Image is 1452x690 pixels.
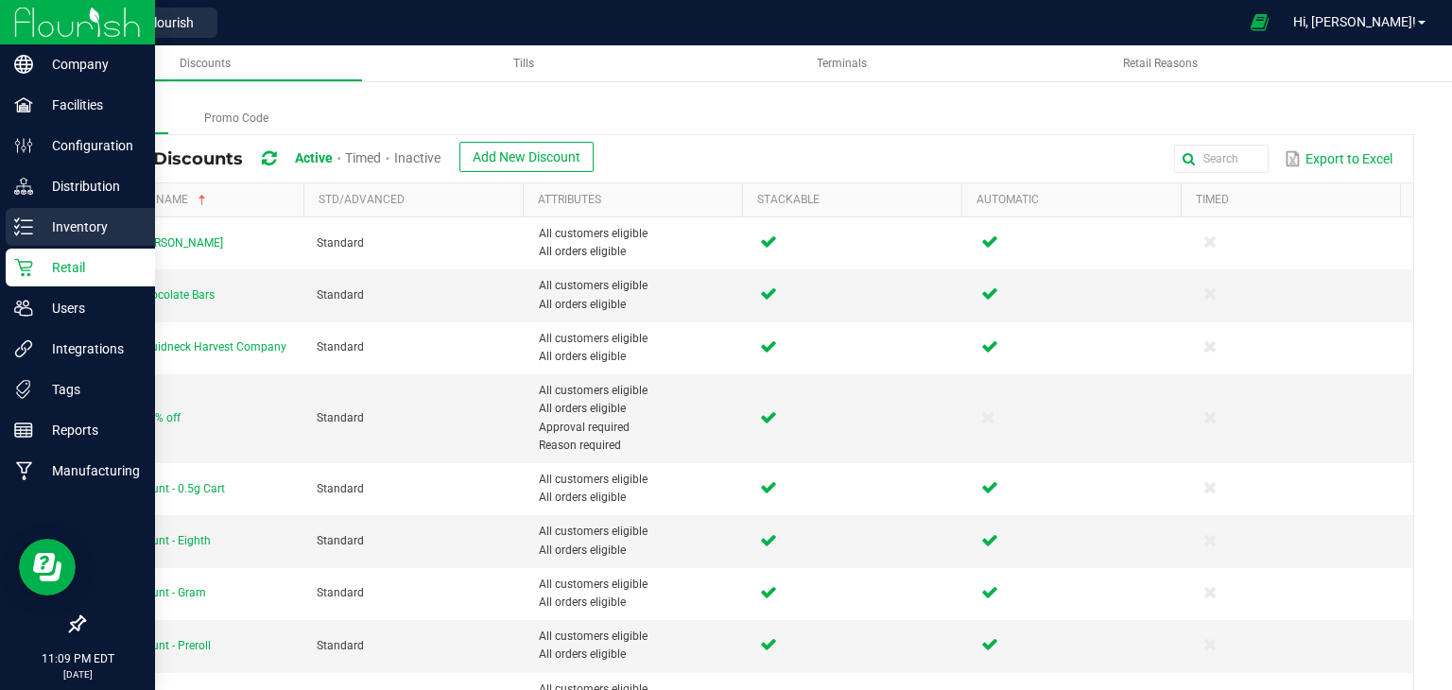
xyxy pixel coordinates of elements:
p: Integrations [33,337,147,360]
button: Add New Discount [459,142,594,172]
span: Approval required [539,419,737,437]
span: Standard [317,236,364,250]
span: Retail Reasons [1123,57,1198,70]
span: All orders eligible [539,348,737,366]
a: StackableSortable [757,193,954,208]
p: Configuration [33,134,147,157]
inline-svg: Retail [14,258,33,277]
p: [DATE] [9,667,147,681]
span: 30% off Aquidneck Harvest Company [95,340,286,354]
p: Reports [33,419,147,441]
span: All orders eligible [539,296,737,314]
label: Promo Code [168,104,304,133]
span: Standard [317,288,364,302]
inline-svg: Company [14,55,33,74]
a: AutomaticSortable [977,193,1173,208]
span: All customers eligible [539,382,737,400]
p: Users [33,297,147,319]
iframe: Resource center [19,539,76,595]
p: Facilities [33,94,147,116]
a: Std/AdvancedSortable [319,193,515,208]
span: Timed [345,150,381,165]
inline-svg: Configuration [14,136,33,155]
span: All customers eligible [539,471,737,489]
span: Hi, [PERSON_NAME]! [1293,14,1416,29]
span: Reason required [539,437,737,455]
p: Manufacturing [33,459,147,482]
span: Standard [317,639,364,652]
span: All customers eligible [539,277,737,295]
span: All customers eligible [539,628,737,646]
span: 20% off [PERSON_NAME] [95,236,223,250]
div: Retail Discounts [98,142,608,177]
a: TimedSortable [1196,193,1392,208]
span: All customers eligible [539,576,737,594]
inline-svg: Reports [14,421,33,440]
span: Add New Discount [473,149,580,164]
span: Sortable [195,193,210,208]
span: Daily Discount - 0.5g Cart [95,482,225,495]
span: All orders eligible [539,542,737,560]
span: Standard [317,534,364,547]
p: Distribution [33,175,147,198]
inline-svg: Facilities [14,95,33,114]
span: Open Ecommerce Menu [1238,4,1281,41]
inline-svg: Inventory [14,217,33,236]
button: Export to Excel [1280,143,1397,175]
span: All customers eligible [539,330,737,348]
span: Discounts [180,57,231,70]
p: Company [33,53,147,76]
span: Standard [317,340,364,354]
p: Retail [33,256,147,279]
inline-svg: Integrations [14,339,33,358]
a: Discount NameSortable [98,193,296,208]
span: 20% off Chocolate Bars [95,288,215,302]
span: All orders eligible [539,594,737,612]
span: All orders eligible [539,646,737,664]
span: All orders eligible [539,489,737,507]
span: Inactive [394,150,441,165]
span: Standard [317,586,364,599]
p: Inventory [33,216,147,238]
inline-svg: Distribution [14,177,33,196]
p: Tags [33,378,147,401]
span: Tills [513,57,534,70]
a: AttributesSortable [538,193,735,208]
inline-svg: Users [14,299,33,318]
span: All orders eligible [539,243,737,261]
span: All customers eligible [539,225,737,243]
p: 11:09 PM EDT [9,650,147,667]
input: Search [1174,145,1269,173]
span: All customers eligible [539,523,737,541]
span: Active [295,150,333,165]
inline-svg: Tags [14,380,33,399]
span: Standard [317,482,364,495]
span: Standard [317,411,364,424]
inline-svg: Manufacturing [14,461,33,480]
span: Terminals [817,57,867,70]
span: All orders eligible [539,400,737,418]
